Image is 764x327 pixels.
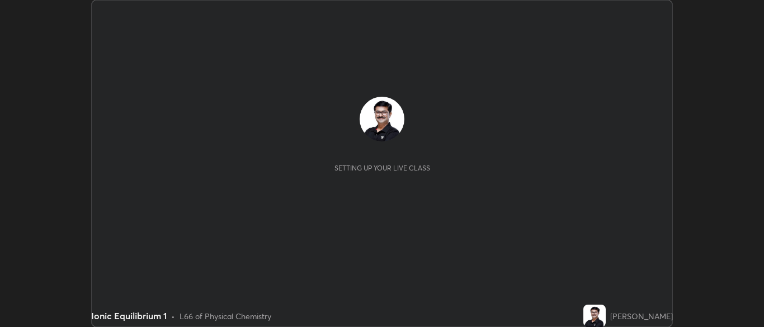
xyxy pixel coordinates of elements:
div: Setting up your live class [334,164,430,172]
img: 72c9a83e1b064c97ab041d8a51bfd15e.jpg [360,97,404,141]
div: L66 of Physical Chemistry [180,310,271,322]
div: Ionic Equilibrium 1 [91,309,167,323]
img: 72c9a83e1b064c97ab041d8a51bfd15e.jpg [583,305,606,327]
div: • [171,310,175,322]
div: [PERSON_NAME] [610,310,673,322]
